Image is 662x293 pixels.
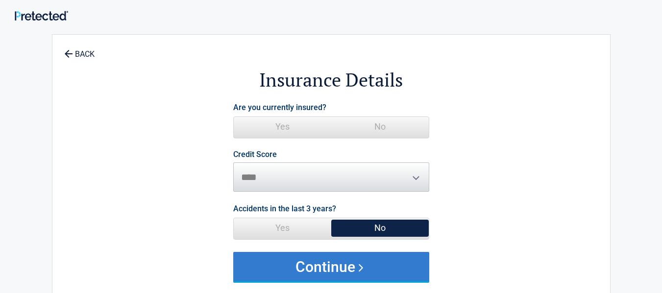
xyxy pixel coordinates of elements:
label: Credit Score [233,151,277,158]
a: BACK [62,41,97,58]
span: No [331,117,429,136]
label: Accidents in the last 3 years? [233,202,336,215]
span: Yes [234,218,331,238]
h2: Insurance Details [106,68,556,92]
span: Yes [234,117,331,136]
label: Are you currently insured? [233,101,326,114]
img: Main Logo [15,11,68,21]
button: Continue [233,252,429,281]
span: No [331,218,429,238]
